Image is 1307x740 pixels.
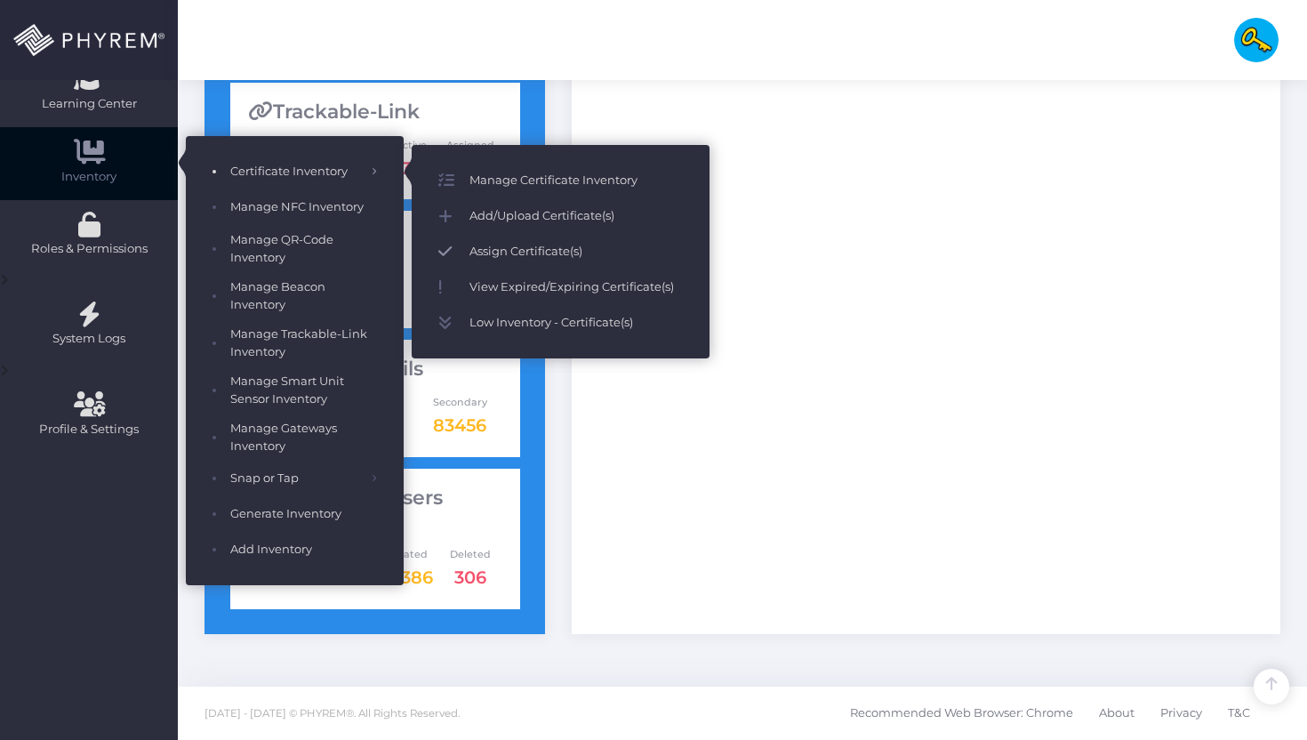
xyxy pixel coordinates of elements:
[433,414,486,436] a: 83456
[12,95,166,113] span: Learning Center
[375,138,439,153] span: Inactive
[186,189,404,225] a: Manage NFC Inventory
[186,366,404,414] a: Manage Smart Unit Sensor Inventory
[230,373,377,407] span: Manage Smart Unit Sensor Inventory
[469,311,683,334] span: Low Inventory - Certificate(s)
[412,305,710,341] a: Low Inventory - Certificate(s)
[438,547,502,562] span: Deleted
[230,467,359,490] span: Snap or Tap
[469,240,683,263] span: Assign Certificate(s)
[230,160,359,183] span: Certificate Inventory
[438,138,502,153] span: Assigned
[1160,695,1202,732] span: Privacy
[454,567,486,588] span: 306
[12,168,166,186] span: Inventory
[186,154,404,189] a: Certificate Inventory
[186,272,404,319] a: Manage Beacon Inventory
[186,319,404,366] a: Manage Trackable-Link Inventory
[412,163,710,198] a: Manage Certificate Inventory
[230,278,377,313] span: Manage Beacon Inventory
[1160,687,1202,740] a: Privacy
[12,240,166,258] span: Roles & Permissions
[375,547,439,562] span: Created
[186,461,404,496] a: Snap or Tap
[850,695,1073,732] span: Recommended Web Browser: Chrome
[186,496,404,532] a: Generate Inventory
[417,395,501,410] span: Secondary
[230,503,377,526] span: Generate Inventory
[469,276,683,299] span: View Expired/Expiring Certificate(s)
[1099,687,1135,740] a: About
[412,198,710,234] a: Add/Upload Certificate(s)
[230,231,377,266] span: Manage QR-Code Inventory
[39,421,139,438] span: Profile & Settings
[186,414,404,461] a: Manage Gateways Inventory
[230,196,377,219] span: Manage NFC Inventory
[12,330,166,348] span: System Logs
[412,234,710,269] a: Assign Certificate(s)
[230,420,377,454] span: Manage Gateways Inventory
[204,707,460,720] span: [DATE] - [DATE] © PHYREM®. All Rights Reserved.
[469,169,683,192] span: Manage Certificate Inventory
[248,101,502,124] div: Trackable-Link
[469,205,683,228] span: Add/Upload Certificate(s)
[1099,695,1135,732] span: About
[186,532,404,567] a: Add Inventory
[186,225,404,272] a: Manage QR-Code Inventory
[230,538,377,561] span: Add Inventory
[381,567,433,588] span: 36386
[1228,695,1250,732] span: T&C
[230,326,377,360] span: Manage Trackable-Link Inventory
[850,687,1073,740] a: Recommended Web Browser: Chrome
[412,269,710,305] a: View Expired/Expiring Certificate(s)
[1228,687,1250,740] a: T&C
